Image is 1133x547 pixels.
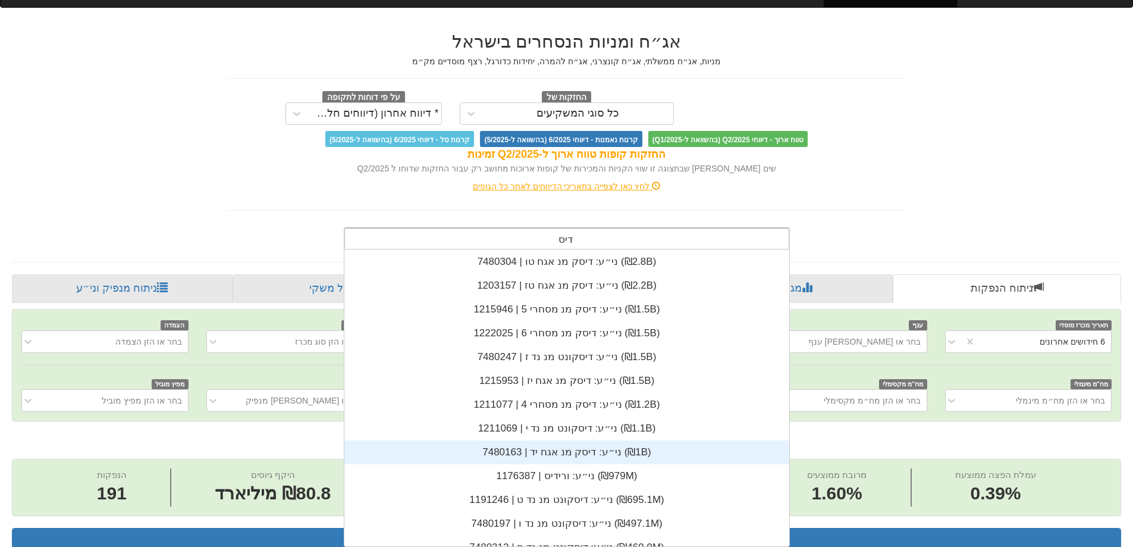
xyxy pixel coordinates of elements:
font: היקף גיוסים [251,470,295,480]
div: ני״ע: ‏דיסק מנ מסחרי 4 | 1211077 ‎(₪1.2B)‎ [344,393,789,417]
font: בחר או [PERSON_NAME] מנפיק [246,396,366,405]
font: בחר או הזן סוג מכרז [295,337,367,346]
font: מניות, אג״ח ממשלתי, אג״ח קונצרני, אג״ח להמרה, יחידות כדורגל, רצף מוסדיים מק״מ [412,57,721,66]
font: מרובח ממוצעים [807,470,867,480]
font: ניתוח הנפקות [971,282,1033,294]
font: 0.39% [970,483,1021,503]
font: החזקות קופות טווח ארוך ל-Q2/2025 זמינות [467,148,666,160]
font: פרופיל משקי [309,282,368,294]
font: * דיווח אחרון (דיווחים חלקיים) [305,107,439,119]
font: עמלת הפצה ממוצעת [955,470,1036,480]
font: מח"מ מינמלי [1074,380,1108,387]
font: ענף [912,321,923,329]
font: בחר או הזן הצמדה [115,337,182,346]
font: 1.60% [812,483,862,503]
font: על פי דוחות לתקופה [327,92,400,101]
font: הצמדה [164,321,184,329]
div: ני״ע: ‏דיסק מנ אגח יז | 1215953 ‎(₪1.5B)‎ [344,369,789,393]
div: ני״ע: ‏ורידיס | 1176387 ‎(₪979M)‎ [344,464,789,488]
a: ניתוח הנפקות [893,274,1121,303]
div: ני״ע: ‏דיסק מנ אגח טז | 1203157 ‎(₪2.2B)‎ [344,274,789,298]
font: ₪80.8 מיליארד [215,483,331,503]
div: ני״ע: ‏דיסקונט מנ נד י | 1211069 ‎(₪1.1B)‎ [344,417,789,440]
font: 191 [97,483,127,503]
font: בחר או [PERSON_NAME] ענף [808,337,921,346]
font: בחר או הזן מח״מ מינמלי [1016,396,1105,405]
font: מפיץ מוביל [155,380,184,387]
div: ני״ע: ‏דיסקונט מנ נד ו | 7480197 ‎(₪497.1M)‎ [344,512,789,536]
a: ניתוח מנפיק וני״ע [12,274,233,303]
div: ני״ע: ‏דיסק מנ אגח יד | 7480163 ‎(₪1B)‎ [344,440,789,464]
font: אג״ח ומניות הנסחרים בישראל [452,32,681,51]
div: ני״ע: ‏דיסקונט מנ נד ז | 7480247 ‎(₪1.5B)‎ [344,345,789,369]
font: הנפקות [97,470,127,480]
font: 6 חידושים אחרונים [1040,337,1105,346]
font: טווח ארוך - דיווחי Q2/2025 (בהשוואה ל-Q1/2025) [652,135,804,143]
font: מח"מ מקסימלי [883,380,923,387]
font: לחץ כאן לצפייה בתאריכי הדיווחים לאחר כל הגופים [473,182,649,191]
font: כל סוגי המשקיעים [536,107,619,119]
font: החזקות של [547,92,587,101]
div: ני״ע: ‏דיסקונט מנ נד ט | 1191246 ‎(₪695.1M)‎ [344,488,789,512]
font: שים [PERSON_NAME] שבתצוגה זו שווי הקניות והמכירות של קופות ארוכות מחושב רק עבור החזקות שדוחו ל Q2... [357,164,776,173]
font: קרנות נאמנות - דיווחי 6/2025 (בהשוואה ל-5/2025) [484,135,638,143]
div: ני״ע: ‏דיסק מנ מסחרי 6 | 1222025 ‎(₪1.5B)‎ [344,321,789,345]
font: ניתוח מנפיק וני״ע [76,282,157,294]
a: פרופיל משקי [233,274,456,303]
div: ני״ע: ‏דיסק מנ מסחרי 5 | 1215946 ‎(₪1.5B)‎ [344,298,789,321]
font: בחר או הזן מח״מ מקסימלי [824,396,921,405]
div: ני״ע: ‏דיסק מנ אגח טו | 7480304 ‎(₪2.8B)‎ [344,250,789,274]
font: בחר או הזן מפיץ מוביל [102,396,182,405]
font: קרנות סל - דיווחי 6/2025 (בהשוואה ל-5/2025) [329,135,470,143]
font: תאריך מכרז מוסדי [1059,321,1108,329]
